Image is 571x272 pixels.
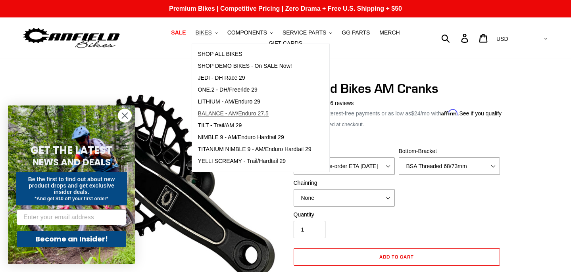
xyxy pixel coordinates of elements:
[227,29,267,36] span: COMPONENTS
[342,29,370,36] span: GG PARTS
[198,158,286,165] span: YELLI SCREAMY - Trail/Hardtail 29
[17,231,126,247] button: Become an Insider!
[192,96,317,108] a: LITHIUM - AM/Enduro 29
[192,72,317,84] a: JEDI - DH Race 29
[198,63,292,69] span: SHOP DEMO BIKES - On SALE Now!
[198,86,258,93] span: ONE.2 - DH/Freeride 29
[223,27,277,38] button: COMPONENTS
[283,29,326,36] span: SERVICE PARTS
[279,27,336,38] button: SERVICE PARTS
[198,110,269,117] span: BALANCE - AM/Enduro 27.5
[446,29,466,47] input: Search
[171,29,186,36] span: SALE
[192,144,317,155] a: TITANIUM NIMBLE 9 - AM/Enduro Hardtail 29
[192,84,317,96] a: ONE.2 - DH/Freeride 29
[192,48,317,60] a: SHOP ALL BIKES
[192,155,317,167] a: YELLI SCREAMY - Trail/Hardtail 29
[198,146,311,153] span: TITANIUM NIMBLE 9 - AM/Enduro Hardtail 29
[459,110,502,117] a: See if you qualify - Learn more about Affirm Financing (opens in modal)
[198,134,284,141] span: NIMBLE 9 - AM/Enduro Hardtail 29
[320,107,502,118] p: 4 interest-free payments or as low as /mo with .
[269,40,302,47] span: GIFT CARDS
[294,147,395,155] label: Size
[167,27,190,38] a: SALE
[17,209,126,225] input: Enter your email address
[198,122,242,129] span: TILT - Trail/AM 29
[375,27,404,38] a: MERCH
[411,110,420,117] span: $24
[31,143,112,157] span: GET THE LATEST
[28,176,115,195] span: Be the first to find out about new product drops and get exclusive insider deals.
[294,211,395,219] label: Quantity
[294,179,395,187] label: Chainring
[327,100,354,106] span: 86 reviews
[192,60,317,72] a: SHOP DEMO BIKES - On SALE Now!
[192,27,222,38] button: BIKES
[441,109,458,116] span: Affirm
[379,29,400,36] span: MERCH
[118,109,132,123] button: Close dialog
[35,196,108,201] span: *And get $10 off your first order*
[33,156,111,169] span: NEWS AND DEALS
[192,132,317,144] a: NIMBLE 9 - AM/Enduro Hardtail 29
[379,254,414,260] span: Add to cart
[338,27,374,38] a: GG PARTS
[192,108,317,120] a: BALANCE - AM/Enduro 27.5
[198,75,245,81] span: JEDI - DH Race 29
[265,38,306,49] a: GIFT CARDS
[196,29,212,36] span: BIKES
[294,248,500,266] button: Add to cart
[292,81,502,96] h1: Canfield Bikes AM Cranks
[399,147,500,155] label: Bottom-Bracket
[198,51,242,57] span: SHOP ALL BIKES
[292,121,502,128] div: calculated at checkout.
[198,98,260,105] span: LITHIUM - AM/Enduro 29
[192,120,317,132] a: TILT - Trail/AM 29
[22,26,121,51] img: Canfield Bikes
